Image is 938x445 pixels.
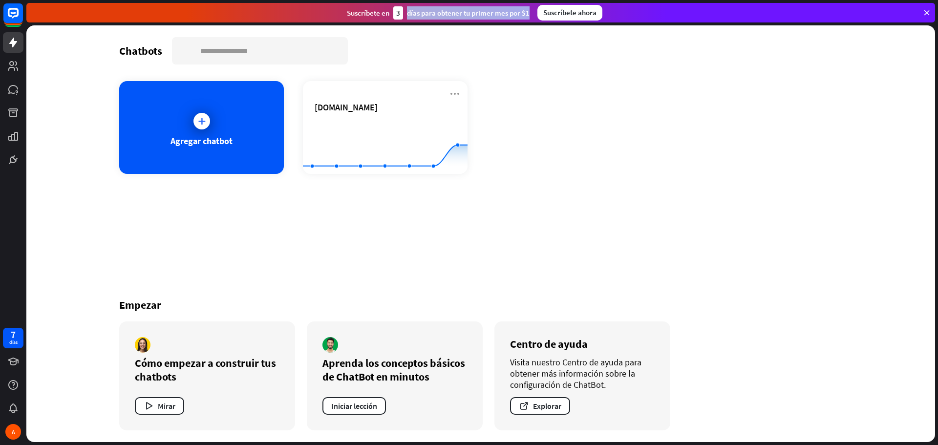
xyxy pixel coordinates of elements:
font: Chatbots [119,44,162,58]
font: Visita nuestro Centro de ayuda para obtener más información sobre la configuración de ChatBot. [510,357,641,390]
button: Explorar [510,397,570,415]
img: autor [135,337,150,353]
font: A [12,428,15,436]
button: Iniciar lección [322,397,386,415]
font: Suscríbete en [347,8,389,18]
button: Mirar [135,397,184,415]
img: autor [322,337,338,353]
font: Iniciar lección [331,401,377,411]
font: Suscríbete ahora [543,8,597,17]
font: días [9,339,18,345]
font: [DOMAIN_NAME] [315,102,378,113]
font: 3 [396,8,400,18]
font: días para obtener tu primer mes por $1 [407,8,530,18]
font: Empezar [119,298,161,312]
font: 7 [11,328,16,340]
font: Mirar [158,401,175,411]
font: Centro de ayuda [510,337,588,351]
font: Explorar [533,401,561,411]
a: 7 días [3,328,23,348]
button: Abrir el widget de chat LiveChat [8,4,37,33]
font: Cómo empezar a construir tus chatbots [135,356,276,383]
font: Agregar chatbot [171,135,233,147]
font: Aprenda los conceptos básicos de ChatBot en minutos [322,356,465,383]
span: azulceleste.co [315,102,378,113]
